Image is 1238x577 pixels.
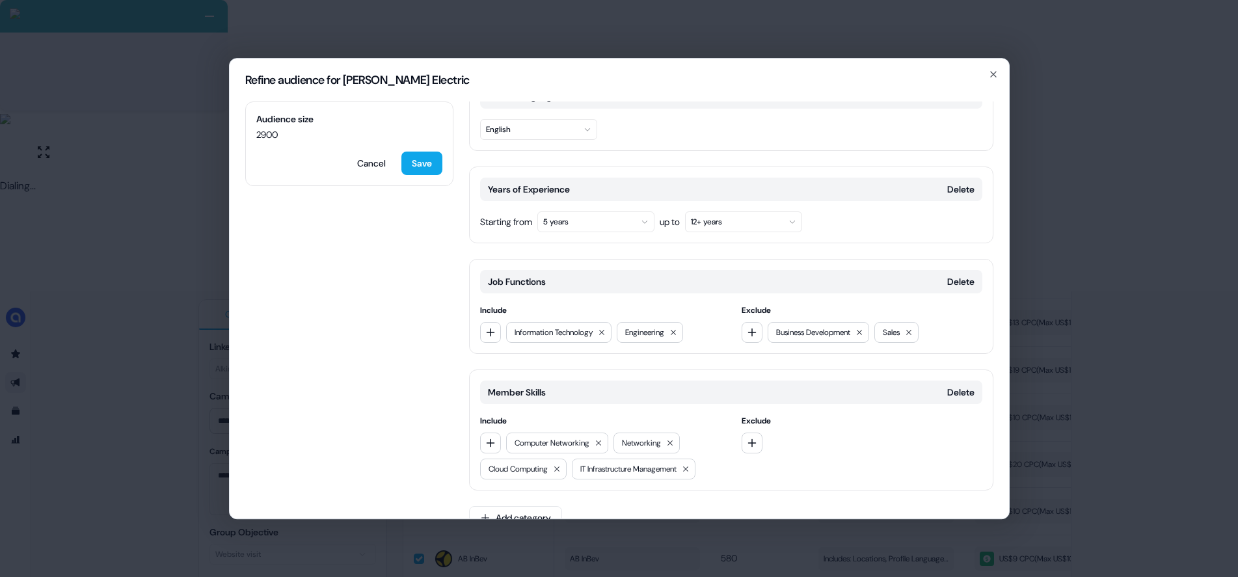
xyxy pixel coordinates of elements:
[480,414,721,427] span: Include
[947,275,975,288] button: Delete
[515,436,589,450] span: Computer Networking
[776,326,850,339] span: Business Development
[488,183,570,196] span: Years of Experience
[469,506,562,530] button: Add category
[401,152,442,175] button: Save
[480,304,721,317] span: Include
[489,463,548,476] span: Cloud Computing
[488,275,546,288] span: Job Functions
[537,211,654,232] button: 5 years
[947,386,975,399] button: Delete
[256,113,442,126] span: Audience size
[488,386,546,399] span: Member Skills
[347,152,396,175] button: Cancel
[480,119,597,140] button: English
[622,436,661,450] span: Networking
[480,215,532,228] span: Starting from
[685,211,802,232] button: 12+ years
[580,463,677,476] span: IT Infrastructure Management
[660,215,680,228] span: up to
[883,326,900,339] span: Sales
[515,326,593,339] span: Information Technology
[245,74,993,86] h2: Refine audience for [PERSON_NAME] Electric
[742,304,982,317] span: Exclude
[742,414,982,427] span: Exclude
[256,128,442,141] span: 2900
[947,183,975,196] button: Delete
[625,326,664,339] span: Engineering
